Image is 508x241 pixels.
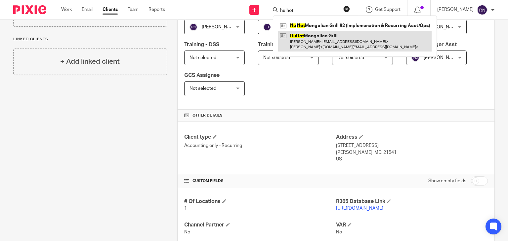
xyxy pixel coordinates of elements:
[184,206,187,211] span: 1
[336,134,488,141] h4: Address
[411,54,419,62] img: svg%3E
[61,6,72,13] a: Work
[184,198,336,205] h4: # Of Locations
[336,149,488,156] p: [PERSON_NAME], MD, 21541
[336,206,383,211] a: [URL][DOMAIN_NAME]
[263,55,290,60] span: Not selected
[343,6,350,12] button: Clear
[184,178,336,184] h4: CUSTOM FIELDS
[13,5,46,14] img: Pixie
[336,142,488,149] p: [STREET_ADDRESS]
[184,222,336,228] h4: Channel Partner
[190,23,197,31] img: svg%3E
[184,73,220,78] span: GCS Assignee
[184,134,336,141] h4: Client type
[337,55,364,60] span: Not selected
[437,6,474,13] p: [PERSON_NAME]
[375,7,401,12] span: Get Support
[184,142,336,149] p: Accounting only - Recurring
[428,178,466,184] label: Show empty fields
[184,230,190,234] span: No
[60,56,120,67] h4: + Add linked client
[82,6,93,13] a: Email
[128,6,139,13] a: Team
[13,37,167,42] p: Linked clients
[202,25,238,29] span: [PERSON_NAME]
[184,42,219,47] span: Training - DSS
[190,55,216,60] span: Not selected
[258,42,302,47] span: Training - Banking
[336,230,342,234] span: No
[336,198,488,205] h4: R365 Database Link
[336,222,488,228] h4: VAR
[477,5,487,15] img: svg%3E
[192,113,223,118] span: Other details
[424,25,460,29] span: [PERSON_NAME]
[190,86,216,91] span: Not selected
[336,156,488,162] p: US
[263,23,271,31] img: svg%3E
[103,6,118,13] a: Clients
[424,55,460,60] span: [PERSON_NAME]
[279,8,339,14] input: Search
[148,6,165,13] a: Reports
